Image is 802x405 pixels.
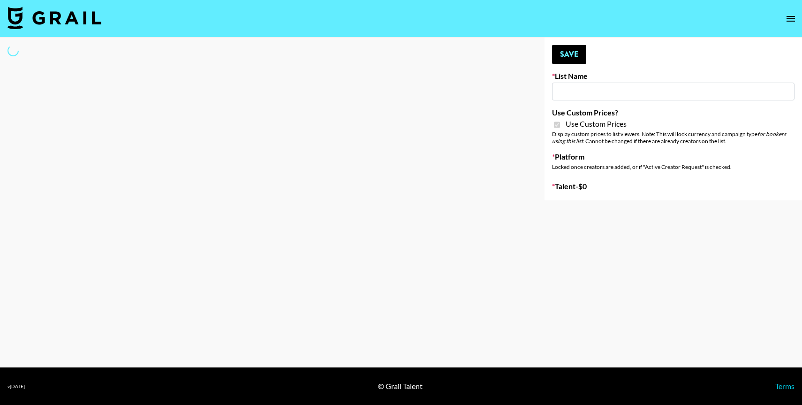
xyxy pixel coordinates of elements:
[552,45,586,64] button: Save
[378,382,423,391] div: © Grail Talent
[552,163,794,170] div: Locked once creators are added, or if "Active Creator Request" is checked.
[552,152,794,161] label: Platform
[552,130,794,145] div: Display custom prices to list viewers. Note: This will lock currency and campaign type . Cannot b...
[8,383,25,390] div: v [DATE]
[8,7,101,29] img: Grail Talent
[781,9,800,28] button: open drawer
[552,130,786,145] em: for bookers using this list
[775,382,794,390] a: Terms
[566,119,627,129] span: Use Custom Prices
[552,71,794,81] label: List Name
[552,108,794,117] label: Use Custom Prices?
[552,182,794,191] label: Talent - $ 0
